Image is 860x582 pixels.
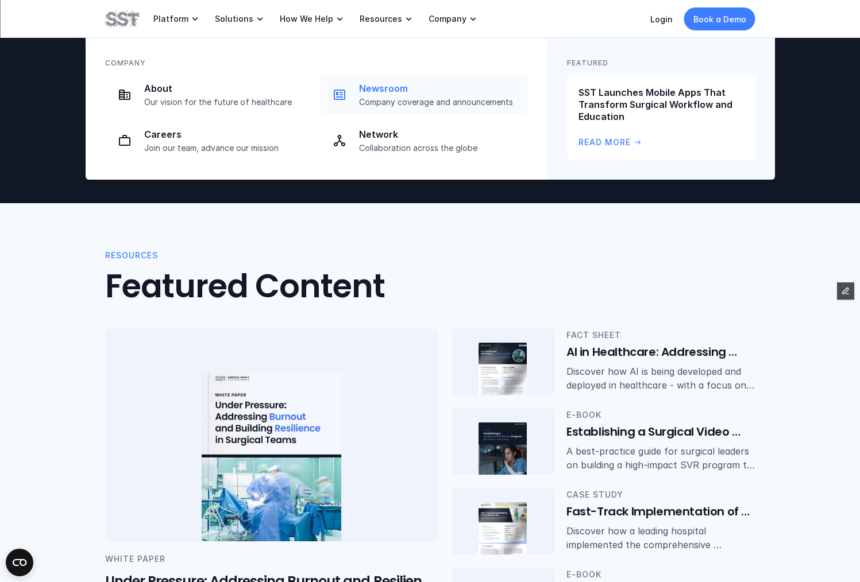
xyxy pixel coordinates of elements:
[566,488,755,501] p: Case Study
[567,75,755,160] a: SST Launches Mobile Apps That Transform Surgical Workflow and EducationRead Morearrow_right_alt
[684,7,755,30] a: Book a Demo
[359,83,521,95] p: Newsroom
[333,88,346,102] img: Newspaper icon
[105,9,140,29] img: SST logo
[359,97,521,107] p: Company coverage and announcements
[566,329,755,342] p: Fact Sheet
[633,138,642,147] span: arrow_right_alt
[144,129,306,141] p: Careers
[478,422,527,486] img: e-book cover
[105,553,438,566] p: White Paper
[566,365,755,393] p: Discover how AI is being developed and deployed in healthcare - with a focus on accuracy, minimiz...
[333,134,346,148] img: Network icon
[105,121,313,160] a: Briefcase iconCareersJoin our team, advance our mission
[566,445,755,472] p: A best-practice guide for surgical leaders on building a high-impact SVR program to improve quali...
[105,75,313,114] a: Company iconAboutOur vision for the future of healthcare
[105,57,146,68] p: Company
[566,568,755,581] p: E-Book
[567,57,608,68] p: FEATURED
[579,136,631,149] p: Read More
[478,502,527,565] img: Case study cover image
[566,344,755,360] h6: AI in Healthcare: Addressing Accuracy and Bias
[320,121,528,160] a: Network iconNetworkCollaboration across the globe
[566,424,755,440] h6: Establishing a Surgical Video Review Program: Best Practices for Lasting Impact
[6,549,33,576] button: Open CMP widget
[360,14,402,24] p: Resources
[478,343,527,406] img: Fact sheet cover image
[153,14,188,24] p: Platform
[452,329,755,395] a: Fact sheet cover imageFact SheetAI in Healthcare: Addressing Accuracy and BiasDiscover how AI is ...
[837,282,854,300] button: Edit Framer Content
[579,87,744,122] p: SST Launches Mobile Apps That Transform Surgical Workflow and Education
[144,143,306,153] p: Join our team, advance our mission
[693,13,746,25] p: Book a Demo
[118,134,132,148] img: Briefcase icon
[359,129,521,141] p: Network
[359,143,521,153] p: Collaboration across the globe
[452,488,755,554] a: Case study cover imageCase StudyFast-Track Implementation of the OR Black Box®Discover how a lead...
[215,14,253,24] p: Solutions
[105,267,385,306] h2: Featured Content
[429,14,466,24] p: Company
[566,409,755,421] p: E-Book
[566,525,755,552] p: Discover how a leading hospital implemented the comprehensive [MEDICAL_DATA] solution in just 14 ...
[202,373,341,553] img: Under Pressure: Addressing Burnout and Resilience in Surgical Teams white paper cover
[144,83,306,95] p: About
[650,14,673,24] a: Login
[452,409,755,475] a: e-book coverE-BookEstablishing a Surgical Video Review Program: Best Practices for Lasting Impact...
[105,249,158,262] p: resources
[144,97,306,107] p: Our vision for the future of healthcare
[118,88,132,102] img: Company icon
[320,75,528,114] a: Newspaper iconNewsroomCompany coverage and announcements
[280,14,333,24] p: How We Help
[566,504,755,520] h6: Fast-Track Implementation of the OR Black Box®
